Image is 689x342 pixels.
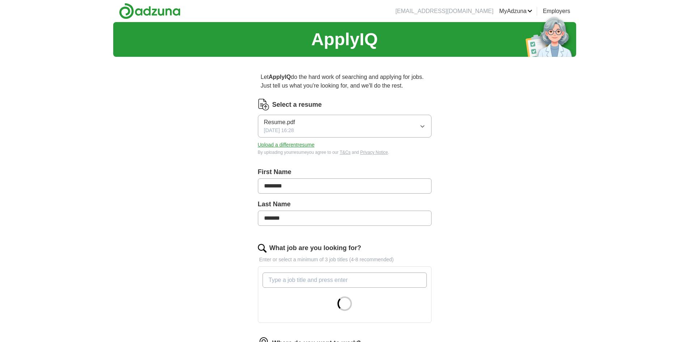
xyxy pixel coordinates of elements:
span: Resume.pdf [264,118,295,127]
button: Resume.pdf[DATE] 16:28 [258,115,431,138]
a: T&Cs [340,150,350,155]
a: Employers [543,7,570,16]
label: What job are you looking for? [269,243,361,253]
p: Let do the hard work of searching and applying for jobs. Just tell us what you're looking for, an... [258,70,431,93]
img: CV Icon [258,99,269,110]
button: Upload a differentresume [258,141,315,149]
label: Select a resume [272,100,322,110]
strong: ApplyIQ [269,74,291,80]
label: Last Name [258,199,431,209]
h1: ApplyIQ [311,26,378,52]
a: Privacy Notice [360,150,388,155]
span: [DATE] 16:28 [264,127,294,134]
img: Adzuna logo [119,3,180,19]
li: [EMAIL_ADDRESS][DOMAIN_NAME] [395,7,493,16]
img: search.png [258,244,267,253]
a: MyAdzuna [499,7,532,16]
label: First Name [258,167,431,177]
input: Type a job title and press enter [263,273,427,288]
p: Enter or select a minimum of 3 job titles (4-8 recommended) [258,256,431,263]
div: By uploading your resume you agree to our and . [258,149,431,156]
